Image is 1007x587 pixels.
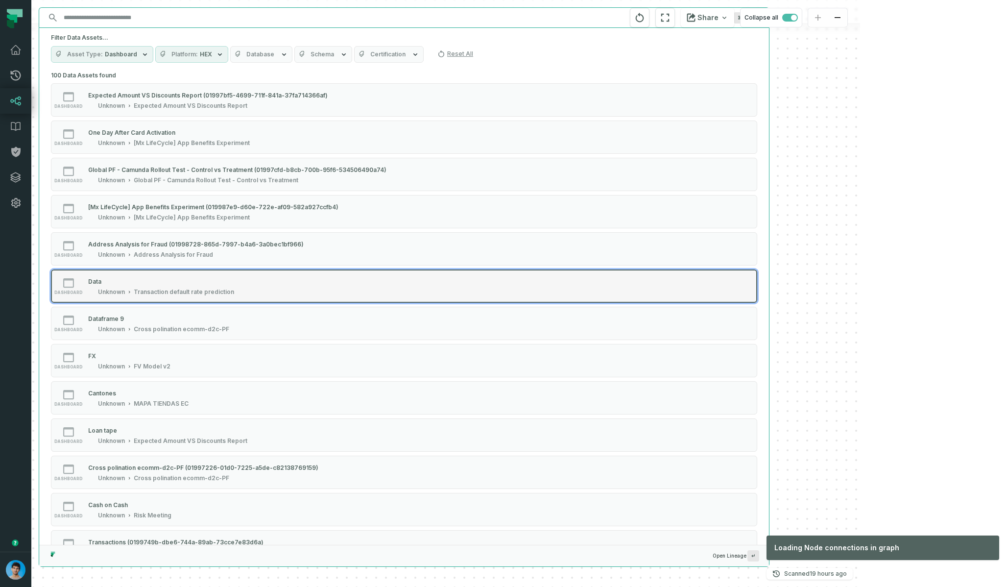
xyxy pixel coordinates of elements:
[828,8,847,27] button: zoom out
[98,214,125,221] div: Unknown
[134,288,234,296] div: Transaction default rate prediction
[51,418,757,452] button: dashboardUnknownExpected Amount VS Discounts Report
[54,439,83,444] span: dashboard
[134,474,229,482] div: Cross polination ecomm-d2c-PF
[98,474,125,482] div: Unknown
[134,251,213,259] div: Address Analysis for Fraud
[134,325,229,333] div: Cross polination ecomm-d2c-PF
[98,176,125,184] div: Unknown
[134,139,250,147] div: [Mx LifeCycle] App Benefits Experiment
[51,456,757,489] button: dashboardUnknownCross polination ecomm-d2c-PF
[88,278,101,285] div: Data
[6,560,25,580] img: avatar of Omri Ildis
[105,50,137,58] span: Dashboard
[98,400,125,408] div: Unknown
[98,102,125,110] div: Unknown
[370,50,406,58] span: Certification
[51,158,757,191] button: dashboardUnknownGlobal PF - Camunda Rollout Test - Control vs Treatment
[98,139,125,147] div: Unknown
[98,437,125,445] div: Unknown
[134,363,170,370] div: FV Model v2
[134,437,247,445] div: Expected Amount VS Discounts Report
[134,102,247,110] div: Expected Amount VS Discounts Report
[51,269,757,303] button: dashboardUnknownTransaction default rate prediction
[681,8,734,27] button: Share
[54,476,83,481] span: dashboard
[88,390,116,397] div: Cantones
[134,512,171,519] div: Risk Meeting
[88,352,96,360] div: FX
[88,538,264,546] div: Transactions (0199749b-dbe6-744a-89ab-73cce7e83d6a)
[88,92,328,99] div: Expected Amount VS Discounts Report (01997bf5-4699-711f-841a-37fa714366af)
[134,214,250,221] div: [Mx LifeCycle] App Benefits Experiment
[54,365,83,369] span: dashboard
[11,538,20,547] div: Tooltip anchor
[51,344,757,377] button: dashboardUnknownFV Model v2
[200,50,212,58] span: HEX
[51,530,757,563] button: dashboardUnknownTransactions
[155,46,228,63] button: PlatformHEX
[767,568,853,580] button: Scanned[DATE] 4:06:11 AM
[51,34,757,42] h5: Filter Data Assets...
[171,50,198,58] span: Platform
[51,493,757,526] button: dashboardUnknownRisk Meeting
[67,50,103,58] span: Asset Type
[246,50,274,58] span: Database
[54,216,83,220] span: dashboard
[54,290,83,295] span: dashboard
[740,8,802,27] button: Collapse all
[51,195,757,228] button: dashboardUnknown[Mx LifeCycle] App Benefits Experiment
[51,83,757,117] button: dashboardUnknownExpected Amount VS Discounts Report
[713,550,759,562] span: Open Lineage
[88,203,338,211] div: [Mx LifeCycle] App Benefits Experiment (019987e9-d60e-722e-af09-582a927ccfb4)
[311,50,334,58] span: Schema
[51,307,757,340] button: dashboardUnknownCross polination ecomm-d2c-PF
[54,402,83,407] span: dashboard
[294,46,352,63] button: Schema
[54,253,83,258] span: dashboard
[134,176,298,184] div: Global PF - Camunda Rollout Test - Control vs Treatment
[88,464,318,471] div: Cross polination ecomm-d2c-PF (01997226-01d0-7225-a5de-c82138769159)
[88,241,304,248] div: Address Analysis for Fraud (01998728-865d-7997-b4a6-3a0bec1bf966)
[747,550,759,562] span: Press ↵ to add a new Data Asset to the graph
[98,363,125,370] div: Unknown
[784,569,847,579] p: Scanned
[810,570,847,577] relative-time: Sep 28, 2025, 4:06 AM GMT+3
[88,501,128,509] div: Cash on Cash
[54,104,83,109] span: dashboard
[433,46,477,62] button: Reset All
[54,514,83,518] span: dashboard
[54,178,83,183] span: dashboard
[98,251,125,259] div: Unknown
[88,427,117,434] div: Loan tape
[51,46,153,63] button: Asset TypeDashboard
[767,536,999,560] div: Loading Node connections in graph
[230,46,292,63] button: Database
[51,381,757,415] button: dashboardUnknownMAPA TIENDAS EC
[39,69,769,545] div: Suggestions
[88,129,175,136] div: One Day After Card Activation
[98,512,125,519] div: Unknown
[88,315,124,322] div: Dataframe 9
[54,327,83,332] span: dashboard
[51,232,757,266] button: dashboardUnknownAddress Analysis for Fraud
[98,288,125,296] div: Unknown
[54,141,83,146] span: dashboard
[134,400,189,408] div: MAPA TIENDAS EC
[88,166,386,173] div: Global PF - Camunda Rollout Test - Control vs Treatment (01997cfd-b8cb-700b-95f6-534506490a74)
[98,325,125,333] div: Unknown
[51,121,757,154] button: dashboardUnknown[Mx LifeCycle] App Benefits Experiment
[354,46,424,63] button: Certification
